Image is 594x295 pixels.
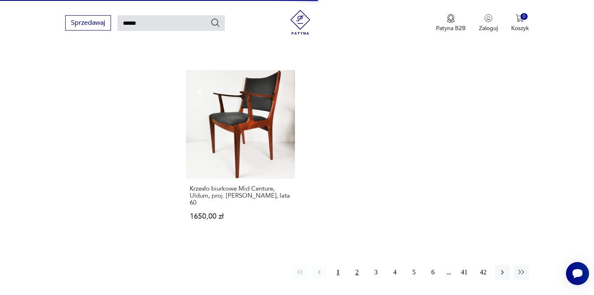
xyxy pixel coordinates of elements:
p: 1650,00 zł [190,213,291,220]
button: 6 [426,265,441,280]
button: 41 [457,265,472,280]
iframe: Smartsupp widget button [566,262,589,285]
h3: Krzesło biurkowe Mid Centure, Uldum, proj. [PERSON_NAME], lata 60 [190,185,291,206]
button: Szukaj [210,18,220,28]
p: Zaloguj [479,24,498,32]
button: Patyna B2B [436,14,466,32]
button: 42 [476,265,491,280]
img: Ikona koszyka [516,14,524,22]
img: Ikona medalu [447,14,455,23]
a: Sprzedawaj [65,21,111,26]
img: Ikonka użytkownika [484,14,493,22]
p: Koszyk [511,24,529,32]
p: Patyna B2B [436,24,466,32]
button: Sprzedawaj [65,15,111,31]
button: 1 [331,265,346,280]
div: 0 [521,13,528,20]
a: Ikona medaluPatyna B2B [436,14,466,32]
button: 4 [388,265,403,280]
button: 0Koszyk [511,14,529,32]
img: Patyna - sklep z meblami i dekoracjami vintage [288,10,313,35]
button: 2 [350,265,365,280]
a: Krzesło biurkowe Mid Centure, Uldum, proj. J. Andersen, Dania, lata 60Krzesło biurkowe Mid Centur... [186,70,295,236]
button: 3 [369,265,384,280]
button: 5 [407,265,422,280]
button: Zaloguj [479,14,498,32]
